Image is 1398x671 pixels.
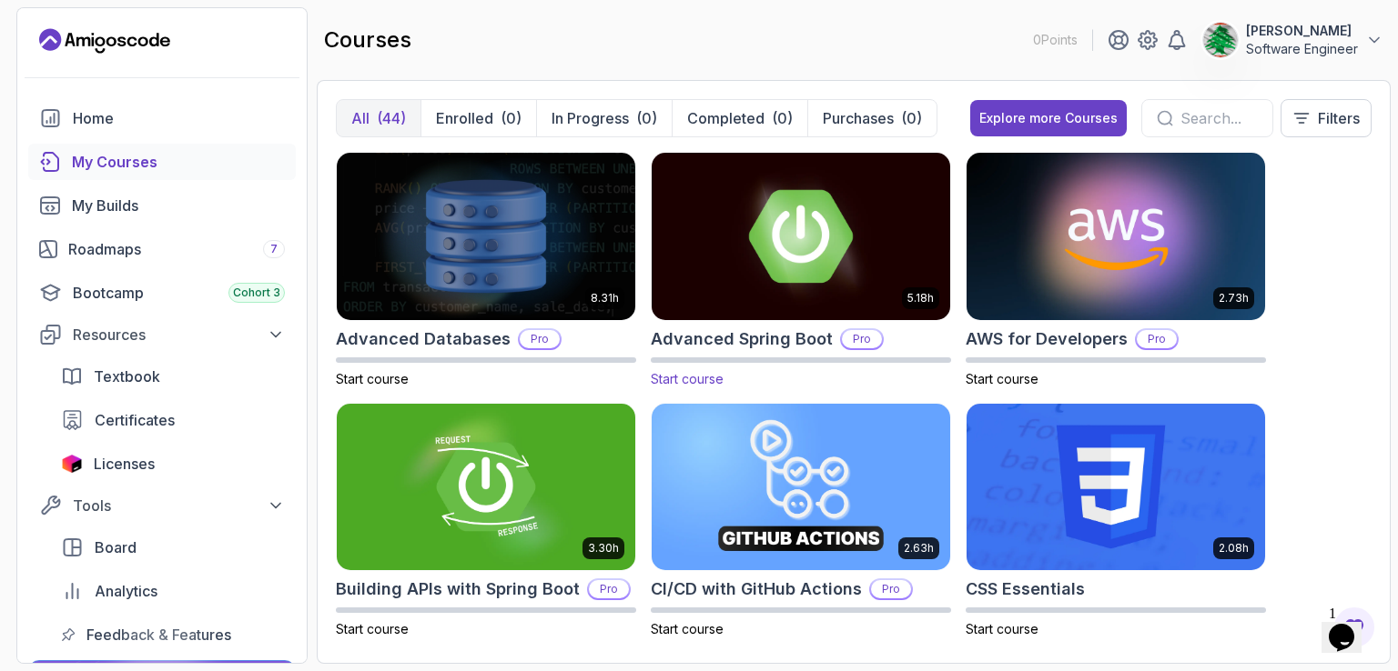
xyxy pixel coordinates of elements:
[1281,99,1372,137] button: Filters
[50,446,296,482] a: licenses
[636,107,657,129] div: (0)
[588,541,619,556] p: 3.30h
[967,404,1265,571] img: CSS Essentials card
[72,195,285,216] div: My Builds
[86,624,231,646] span: Feedback & Features
[966,326,1128,352] h2: AWS for Developers
[95,409,175,431] span: Certificates
[68,238,285,260] div: Roadmaps
[28,144,296,180] a: courses
[28,318,296,351] button: Resources
[73,107,285,129] div: Home
[337,100,420,136] button: All(44)
[50,402,296,438] a: certificates
[336,621,409,636] span: Start course
[1137,330,1177,348] p: Pro
[336,371,409,386] span: Start course
[651,326,833,352] h2: Advanced Spring Boot
[61,455,83,473] img: jetbrains icon
[1246,22,1358,40] p: [PERSON_NAME]
[39,26,170,55] a: Landing page
[28,187,296,224] a: builds
[95,536,137,558] span: Board
[967,153,1265,320] img: AWS for Developers card
[966,576,1085,602] h2: CSS Essentials
[772,107,793,129] div: (0)
[337,153,635,320] img: Advanced Databases card
[1202,22,1383,58] button: user profile image[PERSON_NAME]Software Engineer
[823,107,894,129] p: Purchases
[1033,31,1078,49] p: 0 Points
[28,231,296,267] a: roadmaps
[1322,598,1380,653] iframe: chat widget
[536,100,672,136] button: In Progress(0)
[651,576,862,602] h2: CI/CD with GitHub Actions
[979,109,1118,127] div: Explore more Courses
[50,616,296,653] a: feedback
[28,489,296,522] button: Tools
[901,107,922,129] div: (0)
[1246,40,1358,58] p: Software Engineer
[50,358,296,395] a: textbook
[672,100,807,136] button: Completed(0)
[1203,23,1238,57] img: user profile image
[871,580,911,598] p: Pro
[337,404,635,571] img: Building APIs with Spring Boot card
[50,573,296,609] a: analytics
[651,371,724,386] span: Start course
[73,282,285,304] div: Bootcamp
[233,285,280,300] span: Cohort 3
[28,275,296,311] a: bootcamp
[589,580,629,598] p: Pro
[1219,291,1249,305] p: 2.73h
[644,148,957,324] img: Advanced Spring Boot card
[842,330,882,348] p: Pro
[436,107,493,129] p: Enrolled
[351,107,370,129] p: All
[73,495,285,516] div: Tools
[907,291,934,305] p: 5.18h
[377,107,406,129] div: (44)
[501,107,522,129] div: (0)
[72,151,285,173] div: My Courses
[904,541,934,556] p: 2.63h
[270,242,278,256] span: 7
[95,580,157,602] span: Analytics
[966,621,1038,636] span: Start course
[652,404,950,571] img: CI/CD with GitHub Actions card
[970,100,1127,136] button: Explore more Courses
[94,453,155,475] span: Licenses
[324,25,411,55] h2: courses
[687,107,765,129] p: Completed
[552,107,629,129] p: In Progress
[94,366,160,387] span: Textbook
[420,100,536,136] button: Enrolled(0)
[1219,541,1249,556] p: 2.08h
[651,621,724,636] span: Start course
[591,291,619,305] p: 8.31h
[807,100,937,136] button: Purchases(0)
[1318,107,1360,129] p: Filters
[966,371,1038,386] span: Start course
[336,576,580,602] h2: Building APIs with Spring Boot
[1180,107,1258,129] input: Search...
[520,330,560,348] p: Pro
[336,326,511,352] h2: Advanced Databases
[28,100,296,136] a: home
[73,324,285,346] div: Resources
[50,529,296,566] a: board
